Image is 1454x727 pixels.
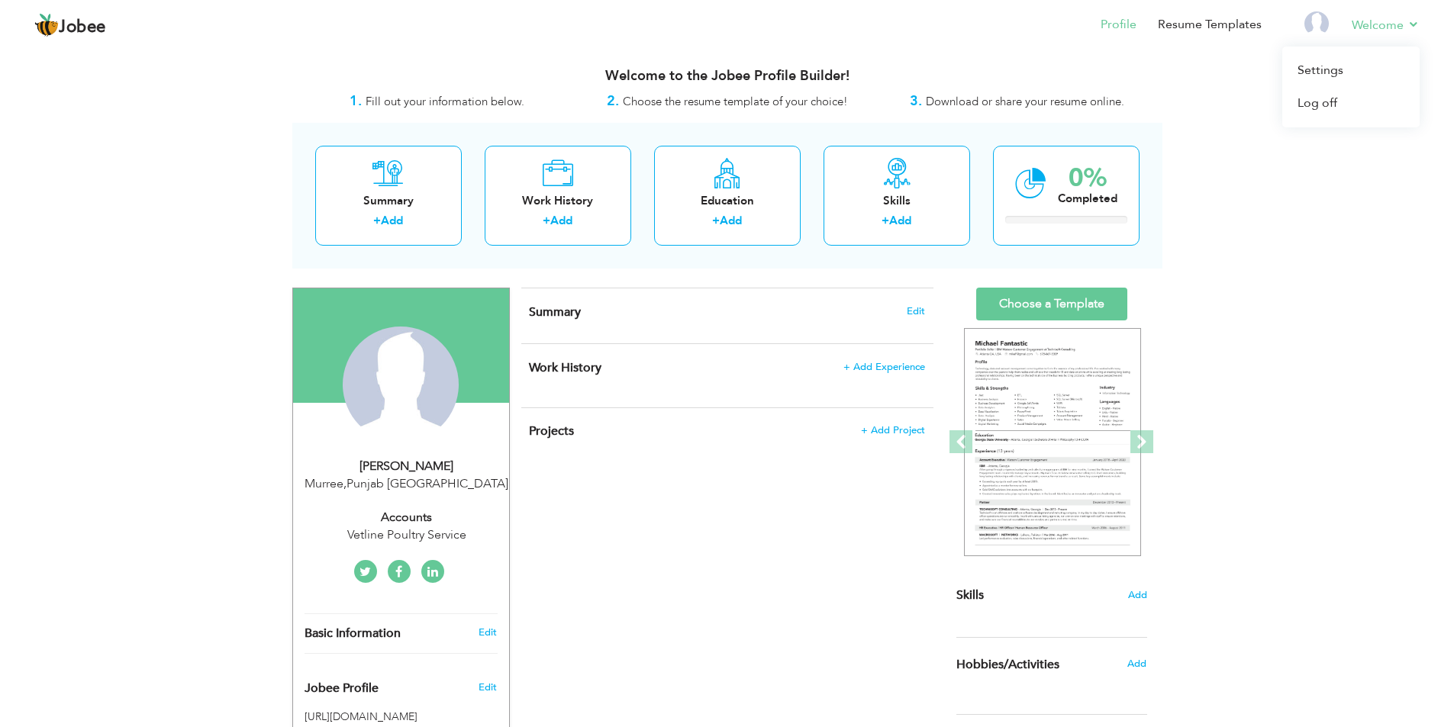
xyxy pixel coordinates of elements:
a: Edit [479,626,497,639]
span: Edit [479,680,497,694]
div: Education [666,193,788,209]
label: + [712,213,720,229]
h4: This helps to highlight the project, tools and skills you have worked on. [529,423,924,439]
div: Vetline Poultry Service [305,526,509,544]
span: Jobee [59,19,106,36]
a: Resume Templates [1158,16,1262,34]
div: Share some of your professional and personal interests. [945,638,1159,691]
a: Welcome [1352,16,1420,34]
span: Download or share your resume online. [926,94,1124,109]
img: Aqib Javed [343,327,459,442]
span: Projects [529,423,574,439]
h4: This helps to show the companies you have worked for. [529,360,924,375]
h3: Welcome to the Jobee Profile Builder! [292,69,1162,84]
a: Profile [1101,16,1136,34]
img: Profile Img [1304,11,1329,36]
span: , [343,475,347,492]
div: Skills [836,193,958,209]
img: jobee.io [34,13,59,37]
div: Completed [1058,191,1117,207]
a: Log off [1282,87,1420,120]
span: Basic Information [305,627,401,641]
strong: 1. [350,92,362,111]
div: Summary [327,193,450,209]
span: Work History [529,359,601,376]
a: Jobee [34,13,106,37]
a: Add [720,213,742,228]
label: + [882,213,889,229]
label: + [373,213,381,229]
span: Choose the resume template of your choice! [623,94,848,109]
span: Summary [529,304,581,320]
label: + [543,213,550,229]
a: Add [381,213,403,228]
a: Choose a Template [976,288,1127,320]
strong: 3. [910,92,922,111]
div: [PERSON_NAME] [305,458,509,475]
a: Settings [1282,54,1420,87]
a: Add [550,213,572,228]
span: Add [1128,588,1147,603]
h5: [URL][DOMAIN_NAME] [305,711,498,722]
span: Jobee Profile [305,682,379,696]
h4: Adding a summary is a quick and easy way to highlight your experience and interests. [529,304,924,320]
span: Skills [956,587,984,603]
div: Murree Punjab [GEOGRAPHIC_DATA] [305,475,509,493]
div: Accounts [305,509,509,526]
strong: 2. [607,92,619,111]
span: Fill out your information below. [366,94,524,109]
span: Add [1127,657,1146,671]
div: 0% [1058,166,1117,191]
div: Work History [497,193,619,209]
span: + Add Experience [843,362,925,372]
span: Edit [907,306,925,317]
span: Hobbies/Activities [956,658,1059,672]
a: Add [889,213,911,228]
span: + Add Project [861,425,925,436]
div: Enhance your career by creating a custom URL for your Jobee public profile. [293,665,509,703]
